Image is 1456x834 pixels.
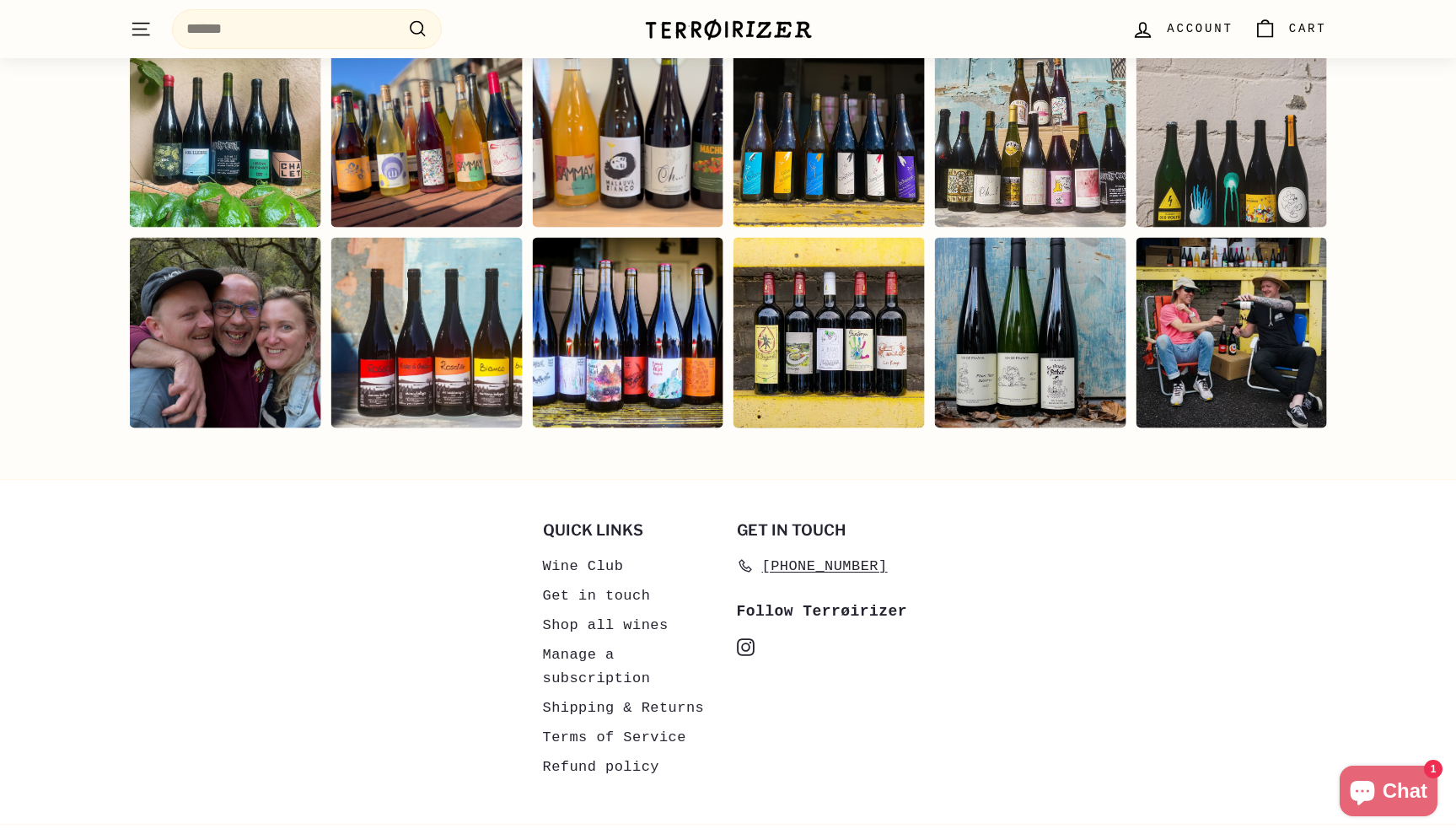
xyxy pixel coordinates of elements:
div: Instagram post opens in a popup [733,237,924,428]
a: Wine Club [543,552,624,581]
div: Instagram post opens in a popup [1136,36,1327,228]
div: Instagram post opens in a popup [733,36,924,228]
div: Instagram post opens in a popup [129,36,320,228]
a: Shipping & Returns [543,693,705,723]
a: Refund policy [543,752,659,782]
div: Instagram post opens in a popup [330,36,522,228]
a: Shop all wines [543,611,669,640]
div: Instagram post opens in a popup [330,237,522,428]
a: Manage a subscription [543,640,720,692]
inbox-online-store-chat: Shopify online store chat [1335,766,1443,821]
h2: Get in touch [737,522,914,539]
a: [PHONE_NUMBER] [737,552,888,581]
a: Account [1121,4,1243,54]
span: Account [1167,19,1233,38]
div: Follow Terrøirizer [737,600,914,624]
div: Instagram post opens in a popup [934,237,1126,428]
span: Cart [1289,19,1327,38]
div: Instagram post opens in a popup [532,36,723,228]
div: Instagram post opens in a popup [1136,237,1327,428]
div: Instagram post opens in a popup [934,36,1126,228]
span: [PHONE_NUMBER] [762,555,888,578]
a: Cart [1244,4,1337,54]
div: Instagram post opens in a popup [129,237,320,428]
a: Terms of Service [543,723,686,752]
div: Instagram post opens in a popup [532,237,723,428]
a: Get in touch [543,581,651,611]
h2: Quick links [543,522,720,539]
